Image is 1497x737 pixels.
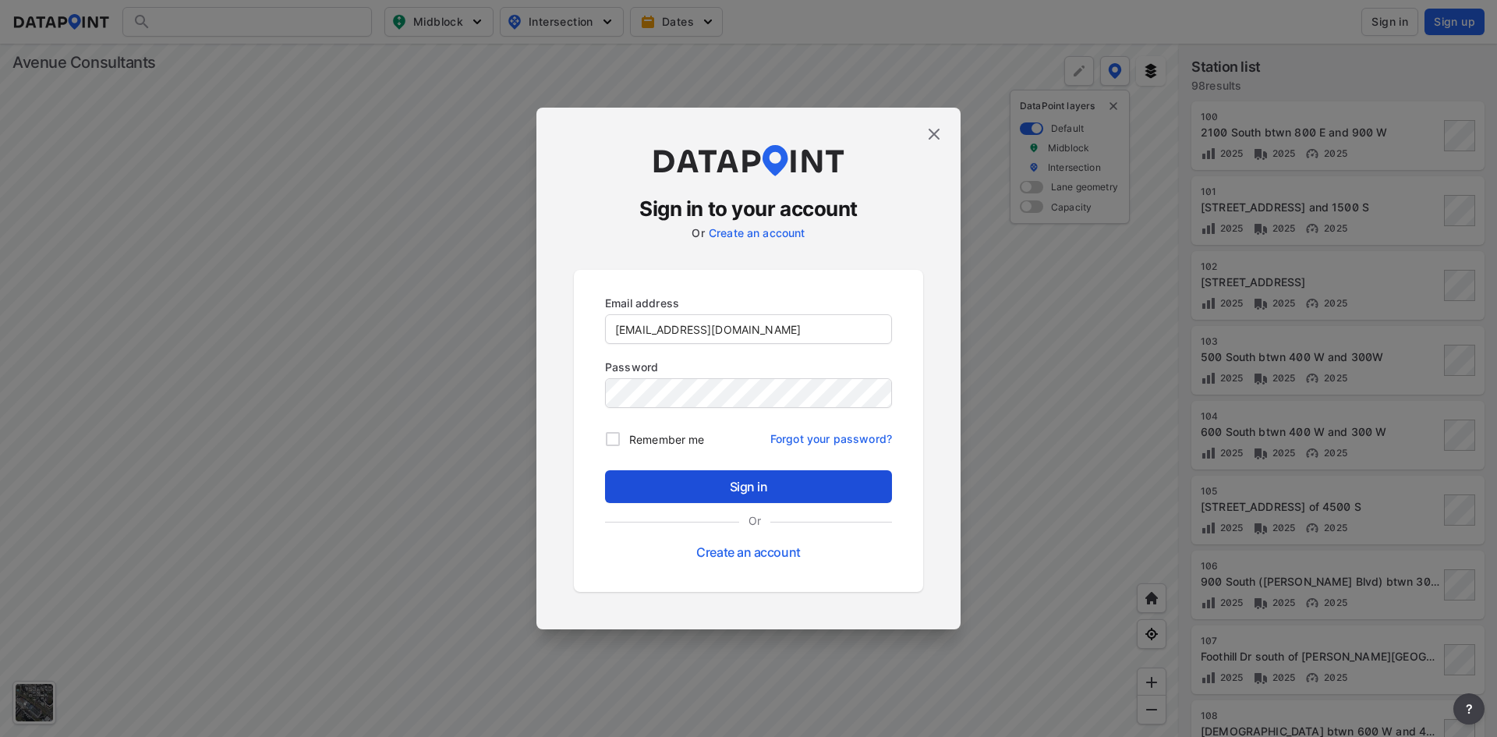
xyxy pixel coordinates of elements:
[651,145,846,176] img: dataPointLogo.9353c09d.svg
[629,431,704,448] span: Remember me
[696,544,800,560] a: Create an account
[709,226,805,239] a: Create an account
[605,295,892,311] p: Email address
[1463,700,1475,718] span: ?
[618,477,879,496] span: Sign in
[770,423,892,447] a: Forgot your password?
[606,315,891,343] input: you@example.com
[925,125,943,144] img: close.efbf2170.svg
[605,470,892,503] button: Sign in
[692,226,704,239] label: Or
[605,359,892,375] p: Password
[1453,693,1485,725] button: more
[574,195,923,223] h3: Sign in to your account
[739,512,770,529] label: Or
